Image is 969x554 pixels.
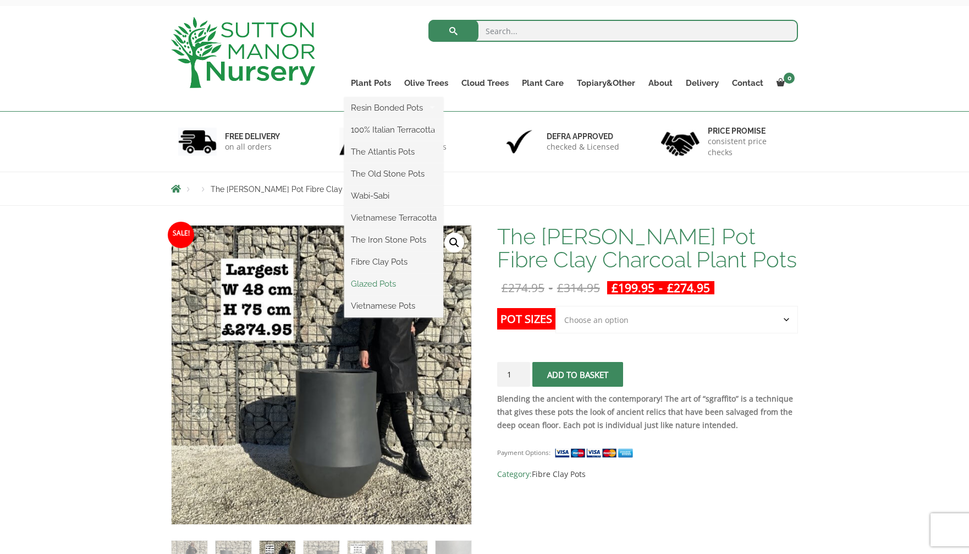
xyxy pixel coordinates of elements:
p: on all orders [225,141,280,152]
a: Vietnamese Terracotta [344,210,443,226]
small: Payment Options: [497,448,550,457]
a: Delivery [679,75,725,91]
a: Contact [725,75,770,91]
span: Sale! [168,222,194,248]
strong: Blending the ancient with the contemporary! The art of “sgraffito” is a technique that gives thes... [497,393,793,430]
a: Olive Trees [398,75,455,91]
bdi: 199.95 [612,280,654,295]
button: Add to basket [532,362,623,387]
img: 2.jpg [339,128,378,156]
bdi: 314.95 [557,280,600,295]
a: Plant Care [515,75,570,91]
a: Glazed Pots [344,276,443,292]
a: The Iron Stone Pots [344,232,443,248]
span: The [PERSON_NAME] Pot Fibre Clay Charcoal Plant Pots [211,185,416,194]
a: Fibre Clay Pots [344,254,443,270]
p: consistent price checks [708,136,791,158]
img: 4.jpg [661,125,700,158]
a: The Atlantis Pots [344,144,443,160]
a: 100% Italian Terracotta [344,122,443,138]
span: Category: [497,468,798,481]
label: Pot Sizes [497,308,555,330]
h6: FREE DELIVERY [225,131,280,141]
span: £ [502,280,508,295]
h6: Defra approved [547,131,619,141]
span: £ [612,280,618,295]
a: Cloud Trees [455,75,515,91]
a: 0 [770,75,798,91]
span: £ [667,280,674,295]
a: Fibre Clay Pots [532,469,586,479]
bdi: 274.95 [667,280,710,295]
img: 1.jpg [178,128,217,156]
a: About [642,75,679,91]
input: Product quantity [497,362,530,387]
a: The Old Stone Pots [344,166,443,182]
img: logo [171,17,315,88]
ins: - [607,281,714,294]
span: £ [557,280,564,295]
a: Topiary&Other [570,75,642,91]
img: payment supported [554,447,637,459]
h6: Price promise [708,126,791,136]
a: Resin Bonded Pots [344,100,443,116]
h1: The [PERSON_NAME] Pot Fibre Clay Charcoal Plant Pots [497,225,798,271]
span: 0 [784,73,795,84]
p: checked & Licensed [547,141,619,152]
a: Vietnamese Pots [344,298,443,314]
img: 3.jpg [500,128,538,156]
a: Plant Pots [344,75,398,91]
a: Wabi-Sabi [344,188,443,204]
input: Search... [428,20,799,42]
nav: Breadcrumbs [171,184,798,193]
bdi: 274.95 [502,280,544,295]
a: View full-screen image gallery [444,233,464,253]
del: - [497,281,604,294]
